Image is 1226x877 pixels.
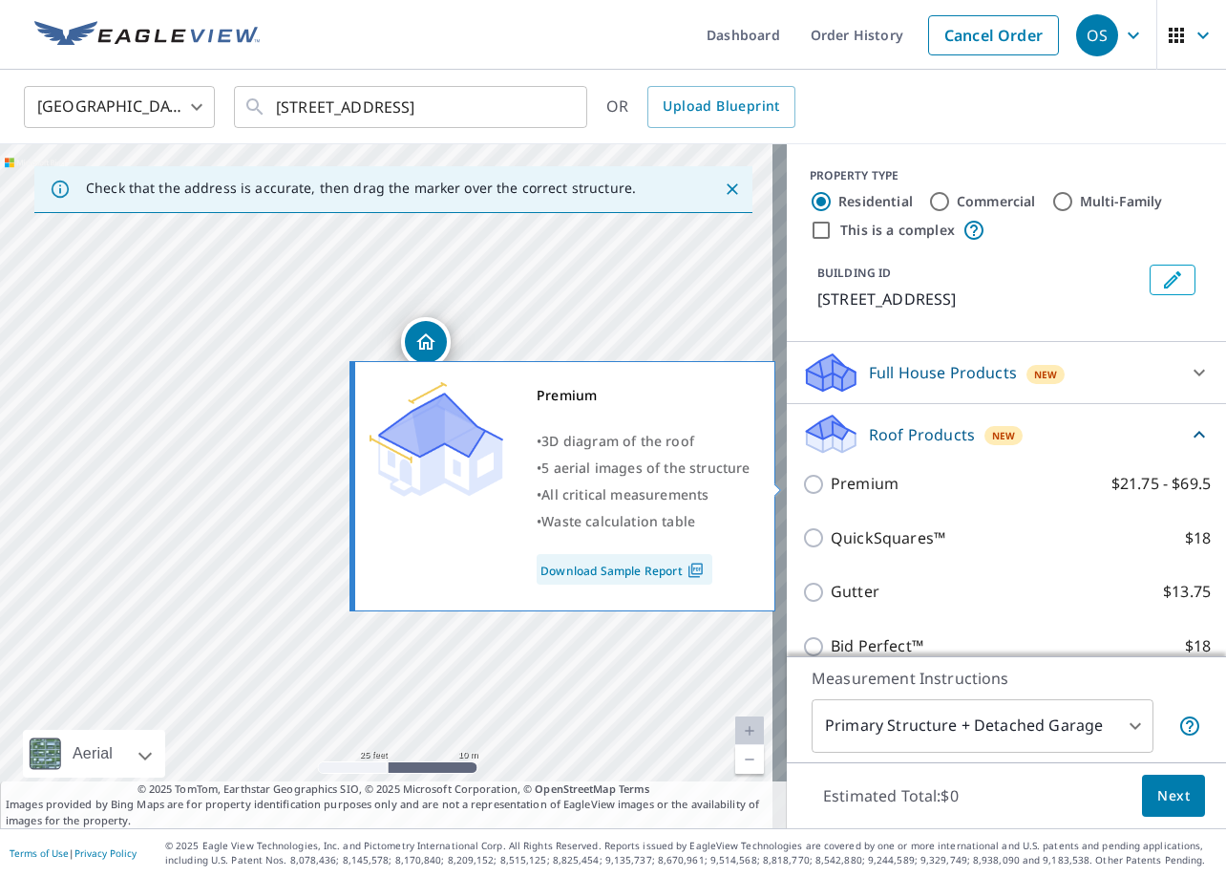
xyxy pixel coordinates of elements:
a: Download Sample Report [537,554,712,585]
p: | [10,847,137,859]
a: Privacy Policy [74,846,137,860]
p: Roof Products [869,423,975,446]
p: © 2025 Eagle View Technologies, Inc. and Pictometry International Corp. All Rights Reserved. Repo... [165,839,1216,867]
div: Full House ProductsNew [802,350,1211,396]
div: [GEOGRAPHIC_DATA] [24,80,215,134]
label: Residential [838,192,913,211]
input: Search by address or latitude-longitude [276,80,548,134]
img: EV Logo [34,21,260,50]
div: OR [606,86,795,128]
p: BUILDING ID [817,265,891,281]
a: Current Level 20, Zoom In Disabled [735,717,764,745]
div: Primary Structure + Detached Garage [812,699,1153,753]
p: Gutter [831,580,879,604]
div: • [537,508,750,535]
p: QuickSquares™ [831,526,945,550]
label: Commercial [957,192,1036,211]
button: Next [1142,775,1205,818]
p: Premium [831,472,898,496]
div: Aerial [67,730,118,778]
span: 3D diagram of the roof [541,432,694,450]
a: Current Level 20, Zoom Out [735,745,764,774]
span: Upload Blueprint [663,95,779,118]
div: Dropped pin, building 1, Residential property, 1121 NE 10th St Bend, OR 97701 [401,317,451,376]
div: • [537,481,750,508]
p: Full House Products [869,361,1017,384]
p: $13.75 [1163,580,1211,604]
span: © 2025 TomTom, Earthstar Geographics SIO, © 2025 Microsoft Corporation, © [137,781,650,798]
span: New [992,428,1016,443]
p: [STREET_ADDRESS] [817,288,1142,310]
button: Edit building 1 [1150,265,1195,295]
p: Estimated Total: $0 [808,775,974,817]
span: New [1034,367,1058,382]
div: OS [1076,14,1118,56]
a: Terms of Use [10,846,69,860]
a: Terms [619,781,650,796]
div: PROPERTY TYPE [810,167,1203,184]
span: 5 aerial images of the structure [541,459,750,477]
img: Pdf Icon [683,562,708,579]
img: Premium [370,382,503,497]
div: Premium [537,382,750,409]
label: This is a complex [840,221,955,240]
div: Aerial [23,730,165,778]
div: Roof ProductsNew [802,412,1211,457]
p: Bid Perfect™ [831,634,923,658]
span: All critical measurements [541,485,708,503]
div: • [537,428,750,455]
button: Close [720,177,745,202]
p: $18 [1185,634,1211,658]
p: $18 [1185,526,1211,550]
span: Your report will include the primary structure and a detached garage if one exists. [1178,715,1201,738]
a: OpenStreetMap [535,781,615,796]
p: Check that the address is accurate, then drag the marker over the correct structure. [86,180,636,197]
p: Measurement Instructions [812,667,1201,690]
span: Waste calculation table [541,512,695,530]
a: Upload Blueprint [647,86,794,128]
span: Next [1157,784,1190,808]
a: Cancel Order [928,15,1059,55]
label: Multi-Family [1080,192,1163,211]
div: • [537,455,750,481]
p: $21.75 - $69.5 [1111,472,1211,496]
